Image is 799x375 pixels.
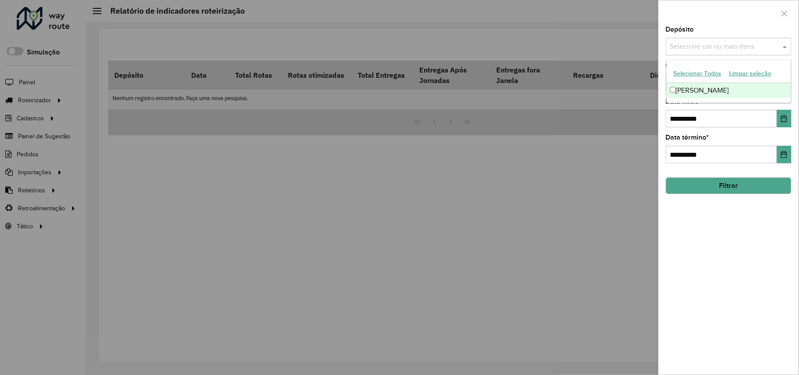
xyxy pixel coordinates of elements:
div: [PERSON_NAME] [667,83,791,98]
label: Grupo de Depósito [666,60,725,71]
button: Selecionar Todos [670,67,726,80]
button: Limpar seleção [726,67,776,80]
button: Filtrar [666,177,792,194]
label: Data término [666,132,709,143]
label: Data início [666,96,702,107]
button: Choose Date [777,110,792,127]
ng-dropdown-panel: Options list [666,60,792,103]
button: Choose Date [777,146,792,163]
label: Depósito [666,24,694,35]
